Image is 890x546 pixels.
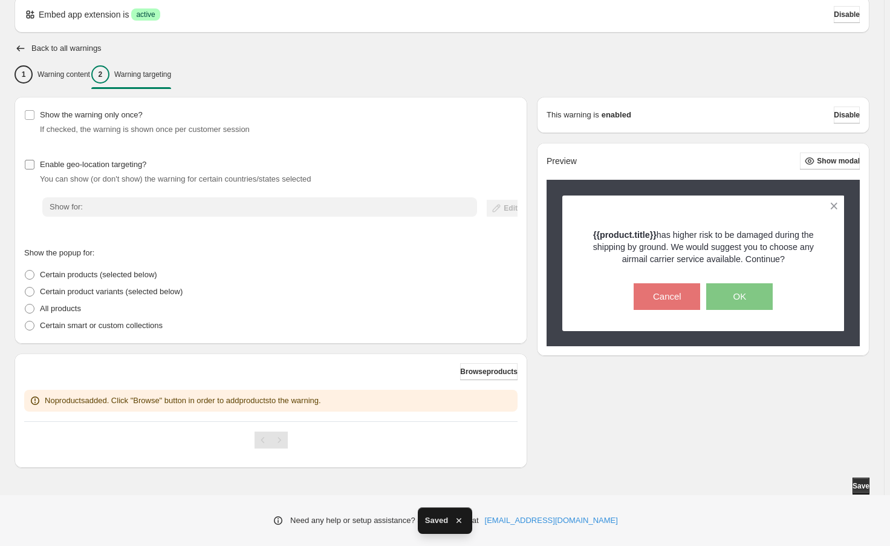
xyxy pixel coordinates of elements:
[602,109,631,121] strong: enabled
[15,65,33,84] div: 1
[40,174,311,183] span: You can show (or don't show) the warning for certain countries/states selected
[40,110,143,119] span: Show the warning only once?
[460,367,518,377] span: Browse products
[425,515,448,527] span: Saved
[485,515,618,527] a: [EMAIL_ADDRESS][DOMAIN_NAME]
[39,8,129,21] p: Embed app extension is
[834,110,860,120] span: Disable
[834,6,860,23] button: Disable
[40,320,163,332] p: Certain smart or custom collections
[40,287,183,296] span: Certain product variants (selected below)
[37,70,90,79] p: Warning content
[31,44,102,53] h2: Back to all warnings
[114,70,171,79] p: Warning targeting
[706,283,773,310] button: OK
[40,270,157,279] span: Certain products (selected below)
[15,62,90,87] button: 1Warning content
[40,303,81,315] p: All products
[593,230,657,240] strong: {{product.title}}
[817,156,860,166] span: Show modal
[45,395,321,407] p: No products added. Click "Browse" button in order to add products to the warning.
[853,478,869,495] button: Save
[136,10,155,19] span: active
[91,65,109,84] div: 2
[547,109,599,121] p: This warning is
[547,156,577,166] h2: Preview
[255,432,288,449] nav: Pagination
[634,283,700,310] button: Cancel
[24,248,94,257] span: Show the popup for:
[40,125,250,134] span: If checked, the warning is shown once per customer session
[800,153,860,169] button: Show modal
[40,160,146,169] span: Enable geo-location targeting?
[460,363,518,380] button: Browseproducts
[50,202,83,211] span: Show for:
[834,10,860,19] span: Disable
[583,229,823,265] p: has higher risk to be damaged during the shipping by ground. We would suggest you to choose any a...
[834,107,860,123] button: Disable
[91,62,171,87] button: 2Warning targeting
[853,481,869,491] span: Save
